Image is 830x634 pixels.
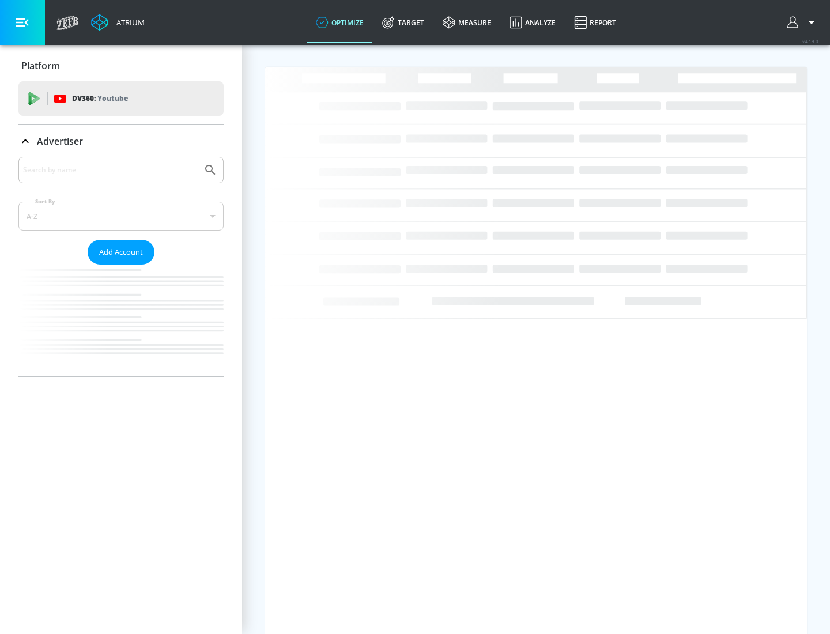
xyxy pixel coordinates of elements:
[18,81,224,116] div: DV360: Youtube
[373,2,433,43] a: Target
[433,2,500,43] a: measure
[802,38,818,44] span: v 4.19.0
[72,92,128,105] p: DV360:
[18,50,224,82] div: Platform
[97,92,128,104] p: Youtube
[37,135,83,148] p: Advertiser
[307,2,373,43] a: optimize
[18,157,224,376] div: Advertiser
[88,240,154,265] button: Add Account
[33,198,58,205] label: Sort By
[21,59,60,72] p: Platform
[18,202,224,231] div: A-Z
[500,2,565,43] a: Analyze
[23,163,198,178] input: Search by name
[565,2,625,43] a: Report
[18,125,224,157] div: Advertiser
[18,265,224,376] nav: list of Advertiser
[112,17,145,28] div: Atrium
[91,14,145,31] a: Atrium
[99,246,143,259] span: Add Account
